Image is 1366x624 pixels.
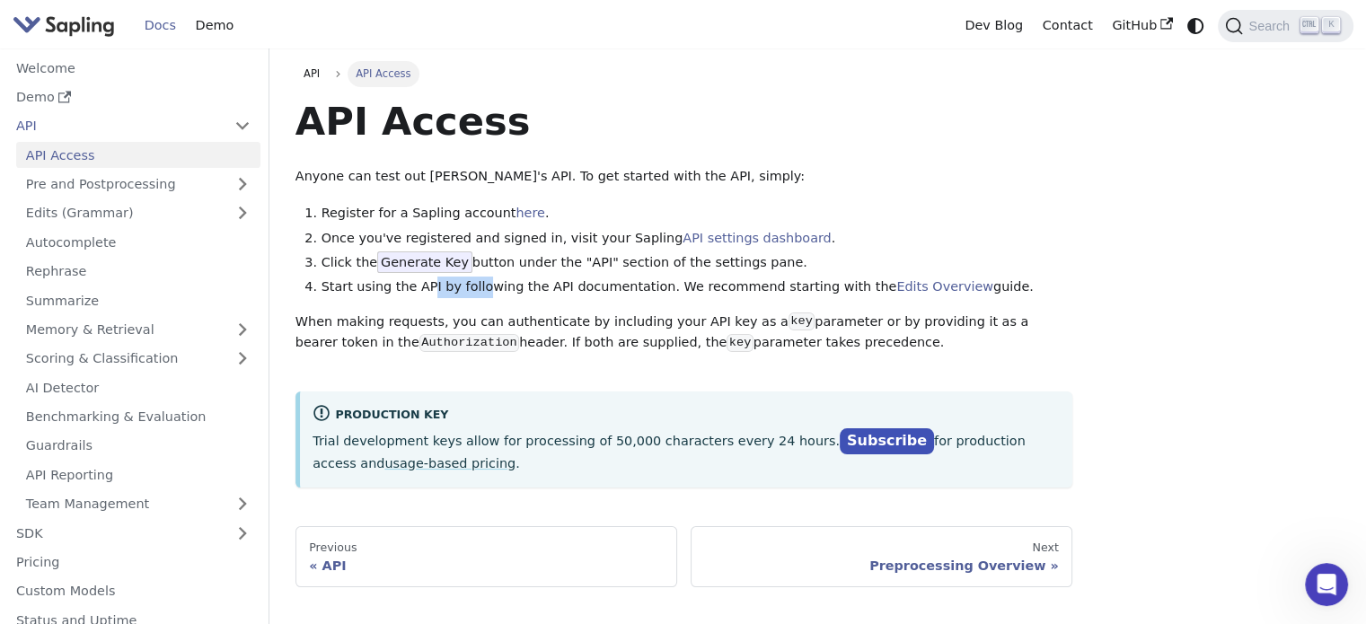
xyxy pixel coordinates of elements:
[16,317,260,343] a: Memory & Retrieval
[1322,17,1340,33] kbd: K
[16,200,260,226] a: Edits (Grammar)
[295,312,1072,355] p: When making requests, you can authenticate by including your API key as a parameter or by providi...
[16,259,260,285] a: Rephrase
[6,84,260,110] a: Demo
[16,374,260,400] a: AI Detector
[304,67,320,80] span: API
[1243,19,1300,33] span: Search
[135,12,186,40] a: Docs
[1033,12,1103,40] a: Contact
[309,558,664,574] div: API
[16,346,260,372] a: Scoring & Classification
[313,429,1060,474] p: Trial development keys allow for processing of 50,000 characters every 24 hours. for production a...
[6,578,260,604] a: Custom Models
[1183,13,1209,39] button: Switch between dark and light mode (currently system mode)
[313,404,1060,426] div: Production Key
[16,491,260,517] a: Team Management
[309,541,664,555] div: Previous
[727,334,753,352] code: key
[225,113,260,139] button: Collapse sidebar category 'API'
[322,252,1073,274] li: Click the button under the "API" section of the settings pane.
[6,113,225,139] a: API
[295,97,1072,145] h1: API Access
[16,142,260,168] a: API Access
[295,61,1072,86] nav: Breadcrumbs
[704,541,1059,555] div: Next
[13,13,121,39] a: Sapling.ai
[348,61,419,86] span: API Access
[295,526,1072,587] nav: Docs pages
[691,526,1072,587] a: NextPreprocessing Overview
[16,461,260,488] a: API Reporting
[419,334,519,352] code: Authorization
[295,526,677,587] a: PreviousAPI
[6,549,260,576] a: Pricing
[295,166,1072,188] p: Anyone can test out [PERSON_NAME]'s API. To get started with the API, simply:
[896,279,993,294] a: Edits Overview
[16,287,260,313] a: Summarize
[225,520,260,546] button: Expand sidebar category 'SDK'
[6,520,225,546] a: SDK
[955,12,1032,40] a: Dev Blog
[704,558,1059,574] div: Preprocessing Overview
[683,231,831,245] a: API settings dashboard
[840,428,934,454] a: Subscribe
[13,13,115,39] img: Sapling.ai
[384,456,516,470] a: usage-based pricing
[295,61,329,86] a: API
[789,312,815,330] code: key
[1218,10,1353,42] button: Search (Ctrl+K)
[16,229,260,255] a: Autocomplete
[16,171,260,198] a: Pre and Postprocessing
[186,12,243,40] a: Demo
[322,203,1073,224] li: Register for a Sapling account .
[16,404,260,430] a: Benchmarking & Evaluation
[1102,12,1182,40] a: GitHub
[322,228,1073,250] li: Once you've registered and signed in, visit your Sapling .
[6,55,260,81] a: Welcome
[1305,563,1348,606] iframe: Intercom live chat
[516,206,544,220] a: here
[377,251,472,273] span: Generate Key
[322,277,1073,298] li: Start using the API by following the API documentation. We recommend starting with the guide.
[16,433,260,459] a: Guardrails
